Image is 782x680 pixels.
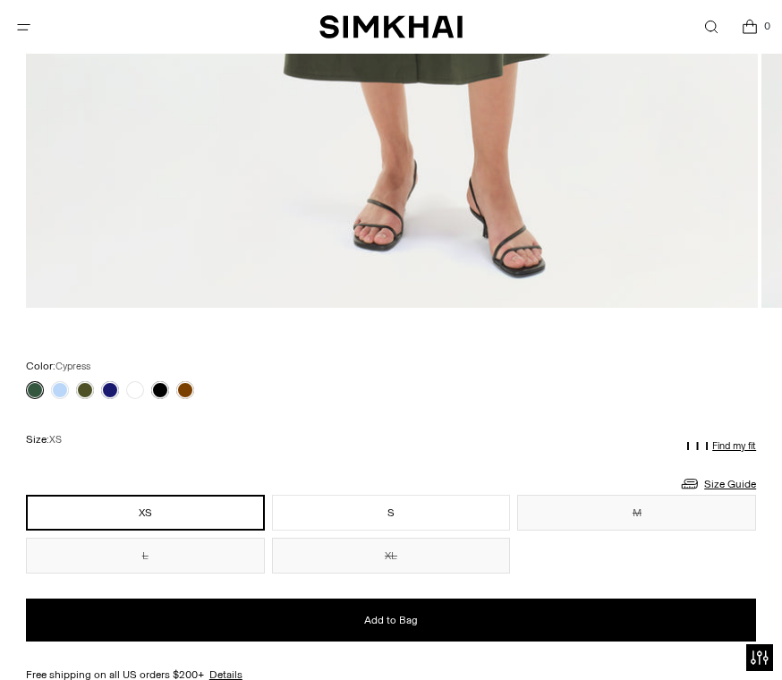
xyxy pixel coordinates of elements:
[26,538,265,574] button: L
[55,361,90,372] span: Cypress
[49,434,62,446] span: XS
[272,495,511,531] button: S
[679,472,756,495] a: Size Guide
[272,538,511,574] button: XL
[693,9,729,46] a: Open search modal
[364,613,418,628] span: Add to Bag
[731,9,768,46] a: Open cart modal
[319,14,463,40] a: SIMKHAI
[26,495,265,531] button: XS
[14,612,180,666] iframe: Sign Up via Text for Offers
[759,18,775,34] span: 0
[517,495,756,531] button: M
[26,599,756,642] button: Add to Bag
[26,358,90,375] label: Color:
[26,431,62,448] label: Size:
[5,9,42,46] button: Open menu modal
